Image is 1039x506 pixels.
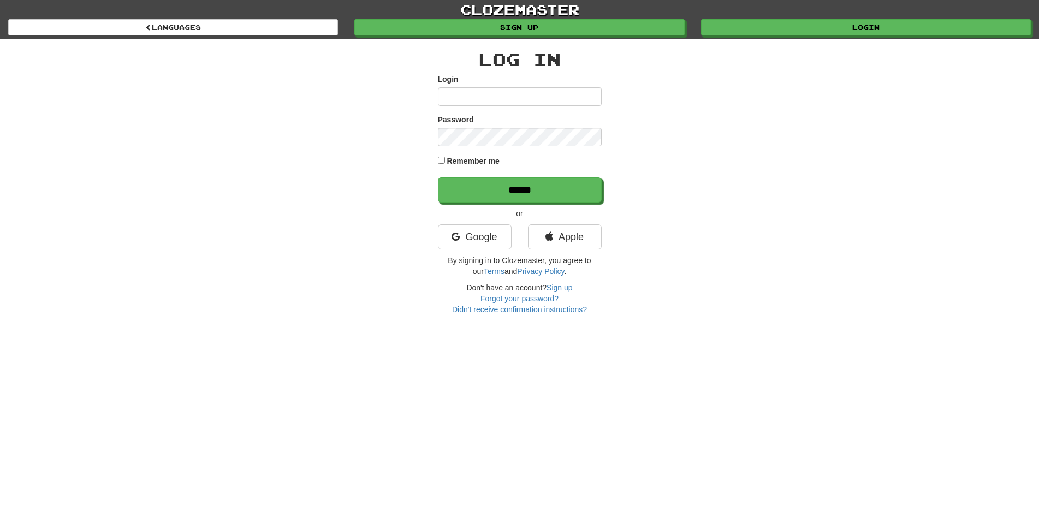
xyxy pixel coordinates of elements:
label: Remember me [447,156,500,166]
a: Languages [8,19,338,35]
a: Privacy Policy [517,267,564,276]
a: Forgot your password? [480,294,559,303]
a: Sign up [354,19,684,35]
p: By signing in to Clozemaster, you agree to our and . [438,255,602,277]
a: Terms [484,267,504,276]
label: Password [438,114,474,125]
div: Don't have an account? [438,282,602,315]
a: Apple [528,224,602,249]
a: Login [701,19,1031,35]
a: Sign up [547,283,572,292]
h2: Log In [438,50,602,68]
p: or [438,208,602,219]
a: Didn't receive confirmation instructions? [452,305,587,314]
a: Google [438,224,512,249]
label: Login [438,74,459,85]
